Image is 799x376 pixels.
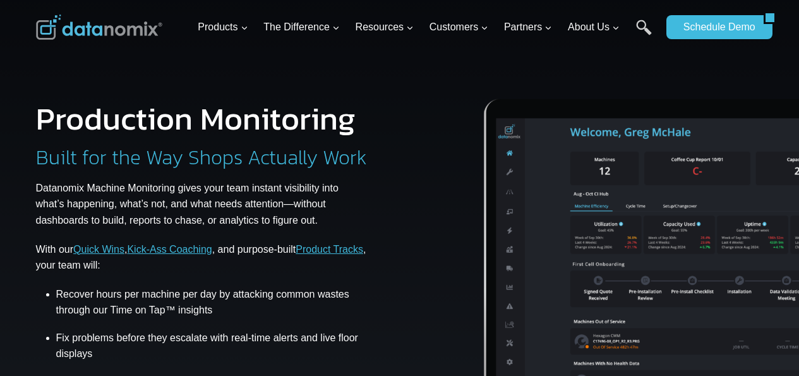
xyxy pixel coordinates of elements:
[36,180,369,229] p: Datanomix Machine Monitoring gives your team instant visibility into what’s happening, what’s not...
[36,103,356,135] h1: Production Monitoring
[127,244,212,255] a: Kick-Ass Coaching
[263,19,340,35] span: The Difference
[56,286,369,323] li: Recover hours per machine per day by attacking common wastes through our Time on Tap™ insights
[356,19,414,35] span: Resources
[296,244,363,255] a: Product Tracks
[73,244,124,255] a: Quick Wins
[198,19,248,35] span: Products
[568,19,620,35] span: About Us
[193,7,660,48] nav: Primary Navigation
[636,20,652,48] a: Search
[430,19,488,35] span: Customers
[504,19,552,35] span: Partners
[666,15,764,39] a: Schedule Demo
[56,323,369,369] li: Fix problems before they escalate with real-time alerts and live floor displays
[36,241,369,274] p: With our , , and purpose-built , your team will:
[36,147,367,167] h2: Built for the Way Shops Actually Work
[36,15,162,40] img: Datanomix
